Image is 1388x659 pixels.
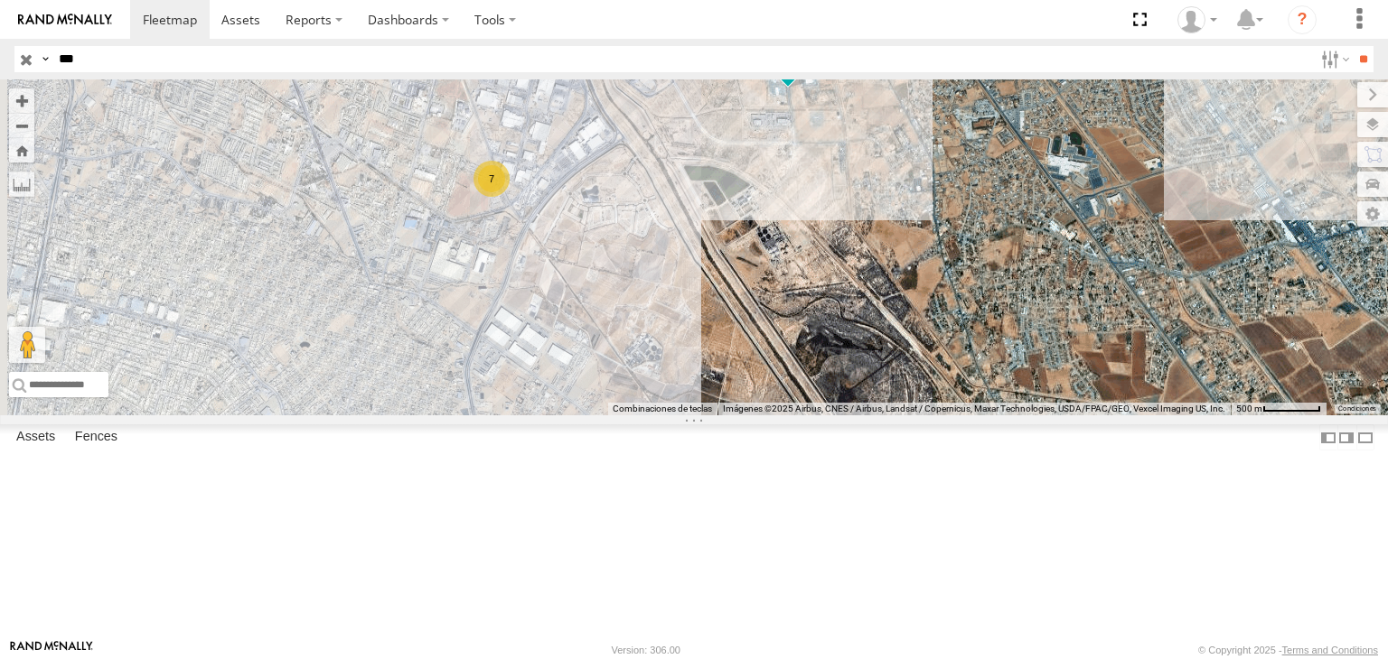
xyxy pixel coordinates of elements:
label: Fences [66,425,127,450]
button: Zoom Home [9,138,34,162]
button: Zoom out [9,113,34,138]
a: Condiciones (se abre en una nueva pestaña) [1338,405,1376,413]
a: Terms and Conditions [1282,645,1378,655]
button: Combinaciones de teclas [613,403,712,415]
label: Hide Summary Table [1356,424,1374,450]
span: Imágenes ©2025 Airbus, CNES / Airbus, Landsat / Copernicus, Maxar Technologies, USDA/FPAC/GEO, Ve... [723,404,1225,413]
label: Measure [9,172,34,197]
i: ? [1288,5,1317,34]
a: Visit our Website [10,641,93,659]
label: Search Filter Options [1314,46,1353,72]
label: Map Settings [1357,201,1388,227]
label: Search Query [38,46,52,72]
img: rand-logo.svg [18,14,112,26]
button: Arrastra el hombrecito naranja al mapa para abrir Street View [9,327,45,363]
button: Escala del mapa: 500 m por 61 píxeles [1231,403,1327,415]
div: 7 [474,161,510,197]
div: foxconn f [1171,6,1224,33]
div: © Copyright 2025 - [1198,645,1378,655]
div: Version: 306.00 [612,645,680,655]
button: Zoom in [9,88,34,113]
label: Assets [7,425,64,450]
label: Dock Summary Table to the Left [1319,424,1337,450]
span: 500 m [1236,404,1262,413]
label: Dock Summary Table to the Right [1337,424,1355,450]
